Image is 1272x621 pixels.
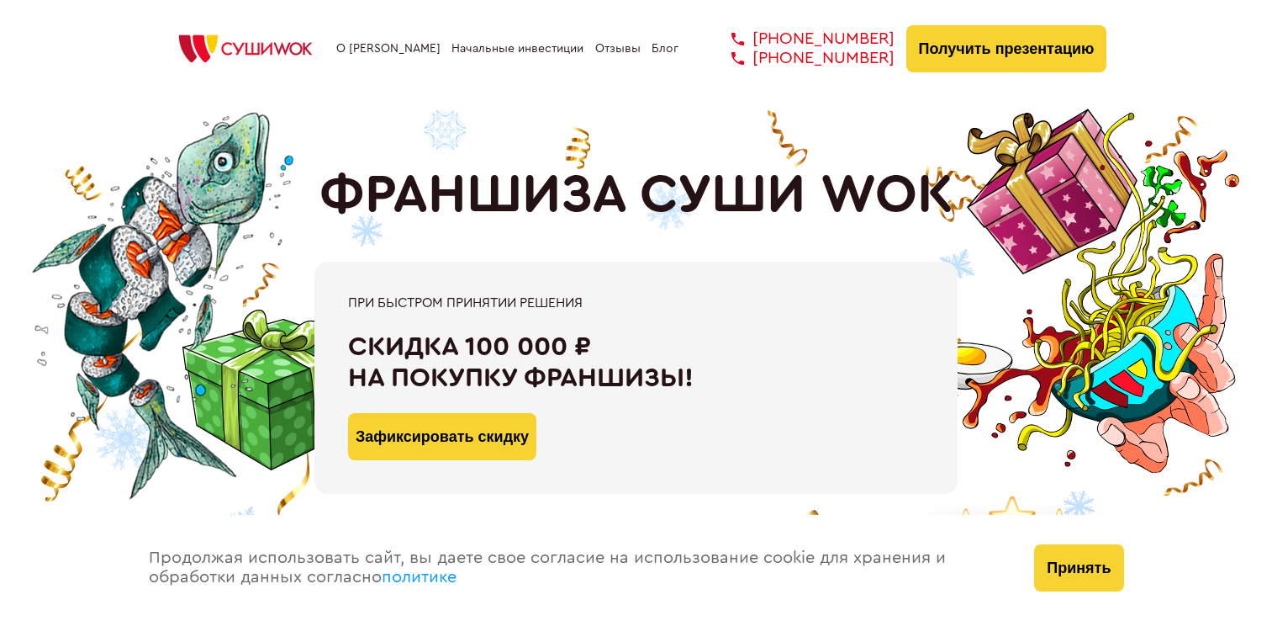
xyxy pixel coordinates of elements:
[348,295,924,310] div: При быстром принятии решения
[706,49,895,68] a: [PHONE_NUMBER]
[132,515,1018,621] div: Продолжая использовать сайт, вы даете свое согласие на использование cookie для хранения и обрабо...
[348,413,536,460] button: Зафиксировать скидку
[451,42,583,56] a: Начальные инвестиции
[348,332,924,394] div: Скидка 100 000 ₽ на покупку франшизы!
[595,42,641,56] a: Отзывы
[319,164,953,226] h1: ФРАНШИЗА СУШИ WOK
[906,25,1107,72] button: Получить презентацию
[166,30,325,67] img: СУШИWOK
[336,42,441,56] a: О [PERSON_NAME]
[1034,544,1123,592] button: Принять
[706,29,895,49] a: [PHONE_NUMBER]
[382,569,457,586] a: политике
[652,42,678,56] a: Блог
